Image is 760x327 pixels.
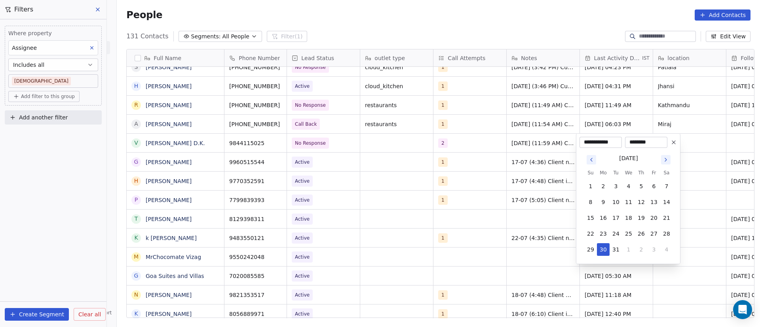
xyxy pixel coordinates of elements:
[648,227,660,240] button: 27
[635,169,648,177] th: Thursday
[660,212,673,224] button: 21
[597,227,610,240] button: 23
[622,243,635,256] button: 1
[635,180,648,193] button: 5
[635,227,648,240] button: 26
[584,243,597,256] button: 29
[610,243,622,256] button: 31
[622,169,635,177] th: Wednesday
[648,212,660,224] button: 20
[584,212,597,224] button: 15
[622,180,635,193] button: 4
[635,243,648,256] button: 2
[648,169,660,177] th: Friday
[660,227,673,240] button: 28
[660,154,671,165] button: Go to next month
[597,169,610,177] th: Monday
[597,196,610,208] button: 9
[660,180,673,193] button: 7
[610,169,622,177] th: Tuesday
[648,243,660,256] button: 3
[622,227,635,240] button: 25
[597,243,610,256] button: 30
[660,196,673,208] button: 14
[660,243,673,256] button: 4
[584,169,597,177] th: Sunday
[610,212,622,224] button: 17
[584,227,597,240] button: 22
[597,212,610,224] button: 16
[610,180,622,193] button: 3
[586,154,597,165] button: Go to previous month
[622,196,635,208] button: 11
[622,212,635,224] button: 18
[610,196,622,208] button: 10
[584,180,597,193] button: 1
[635,196,648,208] button: 12
[648,196,660,208] button: 13
[610,227,622,240] button: 24
[584,196,597,208] button: 8
[597,180,610,193] button: 2
[660,169,673,177] th: Saturday
[619,154,638,163] div: [DATE]
[635,212,648,224] button: 19
[648,180,660,193] button: 6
